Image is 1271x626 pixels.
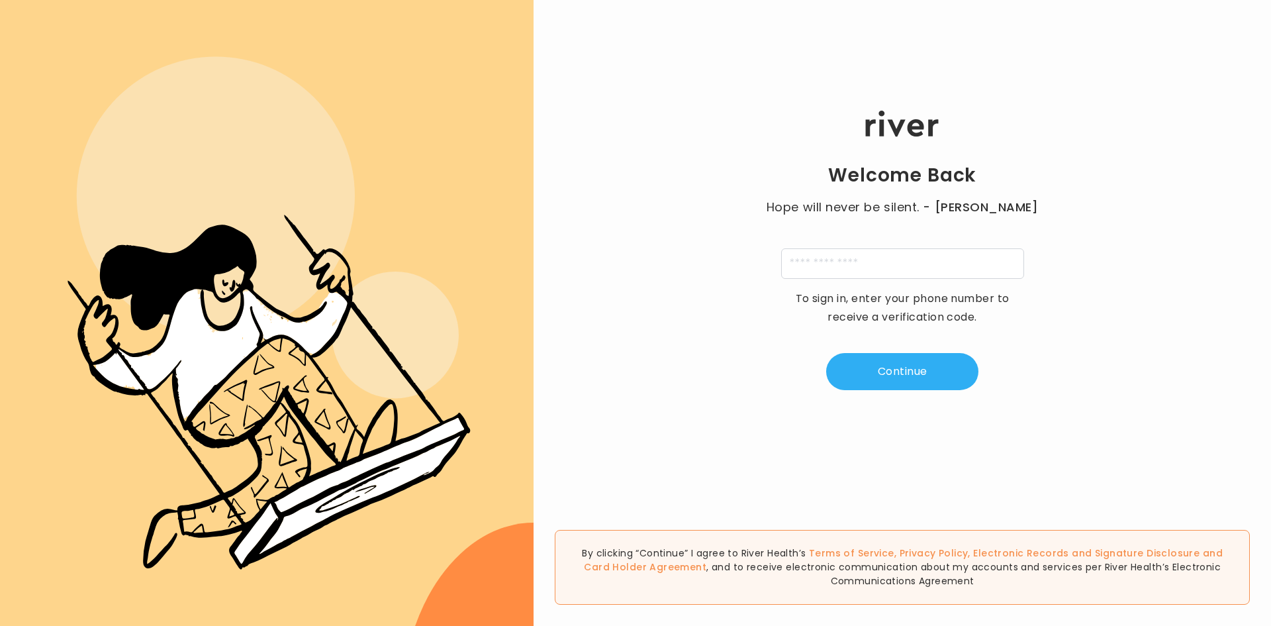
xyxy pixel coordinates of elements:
[900,547,968,560] a: Privacy Policy
[584,547,1223,574] span: , , and
[973,547,1200,560] a: Electronic Records and Signature Disclosure
[923,198,1038,217] span: - [PERSON_NAME]
[555,530,1250,605] div: By clicking “Continue” I agree to River Health’s
[584,560,706,574] a: Card Holder Agreement
[753,198,1051,217] p: Hope will never be silent.
[828,164,976,187] h1: Welcome Back
[809,547,894,560] a: Terms of Service
[826,353,978,390] button: Continue
[786,289,1018,327] p: To sign in, enter your phone number to receive a verification code.
[706,560,1221,588] span: , and to receive electronic communication about my accounts and services per River Health’s Elect...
